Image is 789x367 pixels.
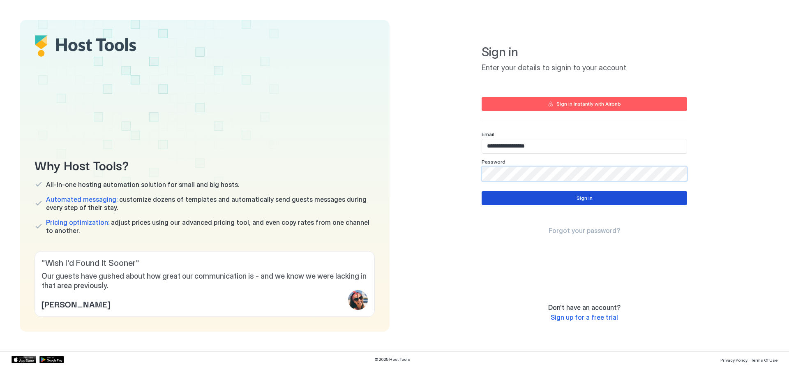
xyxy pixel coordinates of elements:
div: Sign in instantly with Airbnb [556,100,621,108]
span: Email [482,131,494,137]
div: profile [348,290,368,310]
div: Sign in [577,194,593,202]
a: Google Play Store [39,356,64,363]
span: adjust prices using our advanced pricing tool, and even copy rates from one channel to another. [46,218,375,235]
span: Our guests have gushed about how great our communication is - and we know we were lacking in that... [42,272,368,290]
span: Privacy Policy [720,358,747,362]
span: Why Host Tools? [35,155,375,174]
span: Pricing optimization: [46,218,109,226]
span: Enter your details to signin to your account [482,63,687,73]
span: " Wish I'd Found It Sooner " [42,258,368,268]
span: Sign in [482,44,687,60]
span: customize dozens of templates and automatically send guests messages during every step of their s... [46,195,375,212]
button: Sign in [482,191,687,205]
span: Terms Of Use [751,358,777,362]
a: Terms Of Use [751,355,777,364]
a: App Store [12,356,36,363]
span: Password [482,159,505,165]
iframe: Intercom live chat [8,339,28,359]
button: Sign in instantly with Airbnb [482,97,687,111]
input: Input Field [482,167,687,181]
span: © 2025 Host Tools [374,357,410,362]
input: Input Field [482,139,687,153]
span: [PERSON_NAME] [42,298,110,310]
a: Sign up for a free trial [551,313,618,322]
span: All-in-one hosting automation solution for small and big hosts. [46,180,239,189]
a: Forgot your password? [549,226,620,235]
a: Privacy Policy [720,355,747,364]
span: Automated messaging: [46,195,118,203]
span: Don't have an account? [548,303,621,312]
